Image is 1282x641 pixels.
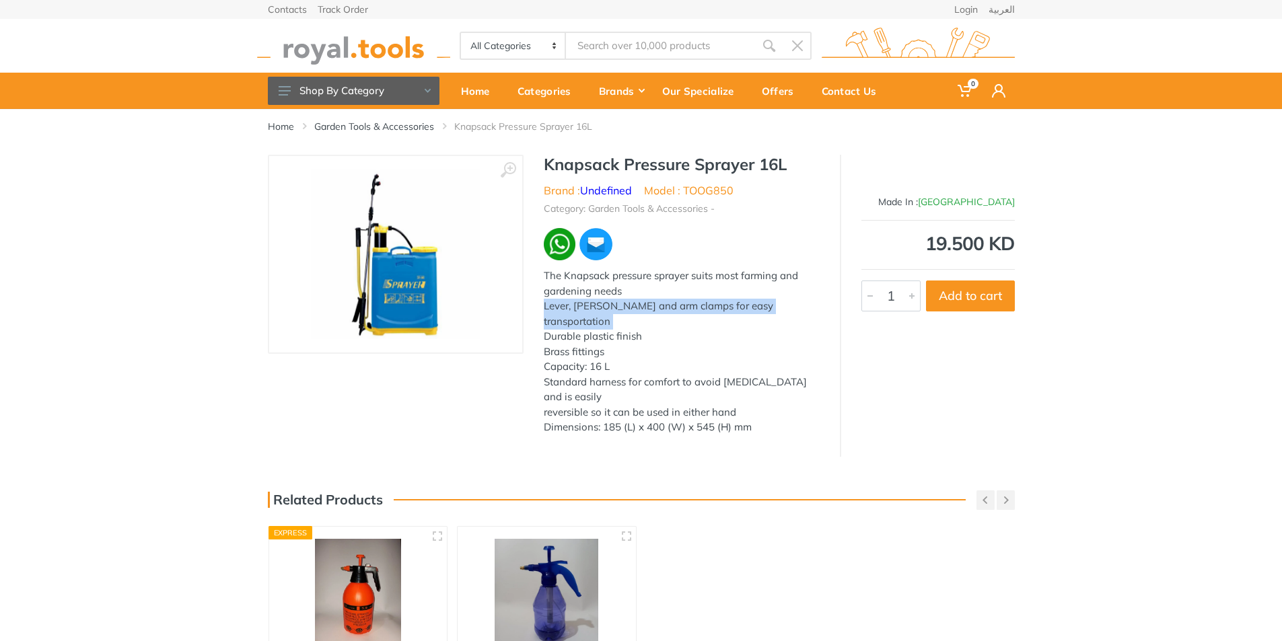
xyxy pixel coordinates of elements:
[653,73,752,109] a: Our Specialize
[311,169,480,339] img: Royal Tools - Knapsack Pressure Sprayer 16L
[544,182,632,198] li: Brand :
[918,196,1015,208] span: [GEOGRAPHIC_DATA]
[544,155,820,174] h1: Knapsack Pressure Sprayer 16L
[812,77,895,105] div: Contact Us
[752,77,812,105] div: Offers
[314,120,434,133] a: Garden Tools & Accessories
[269,526,313,539] div: Express
[968,79,978,89] span: 0
[861,195,1015,209] div: Made In :
[861,234,1015,253] div: 19.500 KD
[257,28,450,65] img: royal.tools Logo
[454,120,612,133] li: Knapsack Pressure Sprayer 16L
[452,77,508,105] div: Home
[954,5,978,14] a: Login
[812,73,895,109] a: Contact Us
[653,77,752,105] div: Our Specialize
[268,77,439,105] button: Shop By Category
[822,28,1015,65] img: royal.tools Logo
[544,228,576,260] img: wa.webp
[508,77,590,105] div: Categories
[566,32,754,60] input: Site search
[508,73,590,109] a: Categories
[544,202,715,216] li: Category: Garden Tools & Accessories -
[989,5,1015,14] a: العربية
[948,73,983,109] a: 0
[578,227,613,262] img: ma.webp
[926,280,1015,311] button: Add to cart
[974,161,1015,195] img: Undefined
[461,33,567,59] select: Category
[452,73,508,109] a: Home
[544,268,820,435] div: The Knapsack pressure sprayer suits most farming and gardening needs Lever, [PERSON_NAME] and arm...
[268,120,1015,133] nav: breadcrumb
[268,120,294,133] a: Home
[268,492,383,508] h3: Related Products
[580,184,632,197] a: Undefined
[752,73,812,109] a: Offers
[644,182,734,198] li: Model : TOOG850
[318,5,368,14] a: Track Order
[590,77,653,105] div: Brands
[268,5,307,14] a: Contacts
